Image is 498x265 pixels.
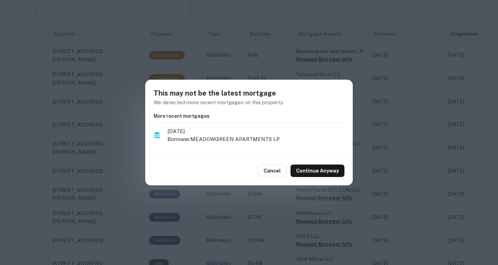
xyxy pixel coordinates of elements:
[167,127,344,135] span: [DATE]
[258,165,286,177] button: Cancel
[290,165,344,177] button: Continue Anyway
[167,135,344,143] p: Borrower: MEADOWGREEN APARTMENTS LP
[463,210,498,243] iframe: Chat Widget
[154,112,344,120] h6: More recent mortgages
[154,98,344,107] p: We detected more recent mortgages on this property.
[154,88,344,98] h5: This may not be the latest mortgage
